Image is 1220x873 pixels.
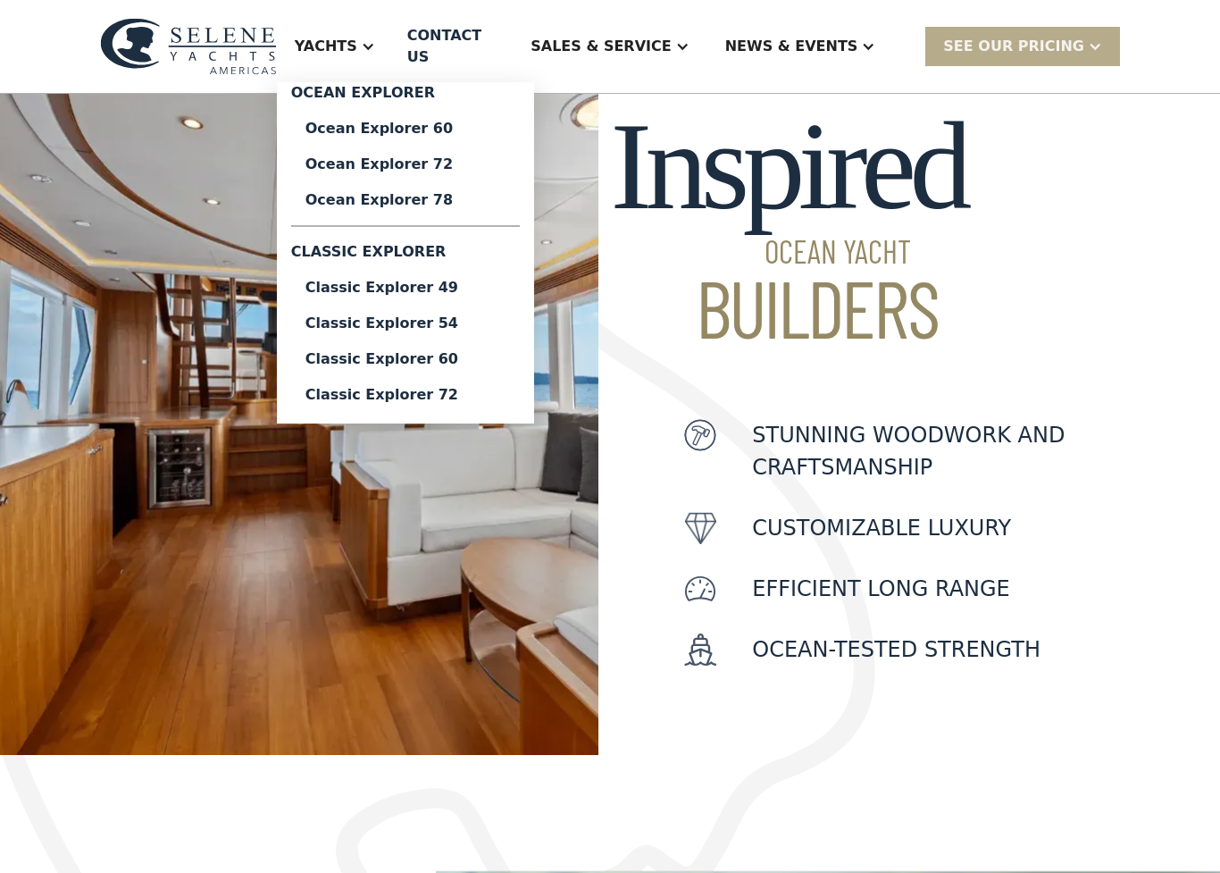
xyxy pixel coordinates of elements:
div: Contact US [407,25,499,68]
p: Stunning woodwork and craftsmanship [752,419,1220,483]
div: Ocean Explorer 60 [305,122,506,136]
div: Sales & Service [513,11,706,82]
a: Ocean Explorer 78 [291,182,520,218]
div: SEE Our Pricing [943,36,1084,57]
div: Classic Explorer 72 [305,388,506,402]
nav: Yachts [277,82,534,424]
div: Sales & Service [531,36,671,57]
div: Ocean Explorer 72 [305,157,506,172]
img: logo [100,18,277,75]
div: Yachts [277,11,393,82]
a: Classic Explorer 60 [291,341,520,377]
a: Classic Explorer 72 [291,377,520,413]
div: Ocean Explorer 78 [305,193,506,207]
div: Classic Explorer 49 [305,281,506,295]
p: Efficient Long Range [752,573,1010,605]
a: Ocean Explorer 60 [291,111,520,147]
div: Yachts [295,36,357,57]
div: Classic Explorer 54 [305,316,506,331]
a: Ocean Explorer 72 [291,147,520,182]
div: Classic Explorer 60 [305,352,506,366]
h2: Inspired [611,97,965,348]
div: Ocean Explorer [291,82,520,111]
div: News & EVENTS [707,11,894,82]
span: Builders [611,267,965,348]
div: SEE Our Pricing [925,27,1120,65]
div: Classic Explorer [291,234,520,270]
p: customizable luxury [752,512,1011,544]
span: Ocean Yacht [611,235,965,267]
p: Ocean-Tested Strength [752,634,1040,666]
div: News & EVENTS [725,36,858,57]
a: Classic Explorer 49 [291,270,520,306]
img: icon [684,512,716,544]
a: Classic Explorer 54 [291,306,520,341]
